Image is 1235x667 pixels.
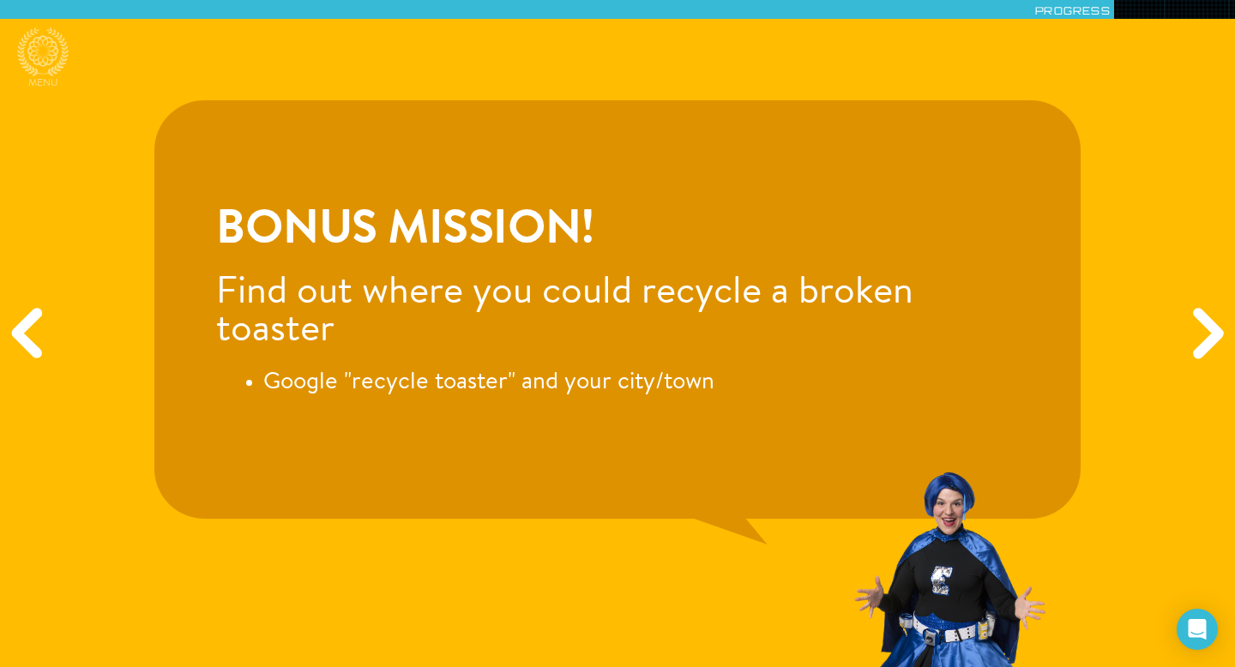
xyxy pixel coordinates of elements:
div: Open Intercom Messenger [1177,609,1218,650]
li: Google "recycle toaster" and your city/town [263,369,1019,399]
h4: Find out where you could recycle a broken toaster [216,274,1019,350]
img: esmeralda_hands_out_wehey-7832e3f2ef50d264342ef65ea50c8936.png [851,467,1050,667]
span: Menu [28,76,58,91]
a: Menu [17,27,69,91]
h3: Bonus mission! [216,207,1019,255]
